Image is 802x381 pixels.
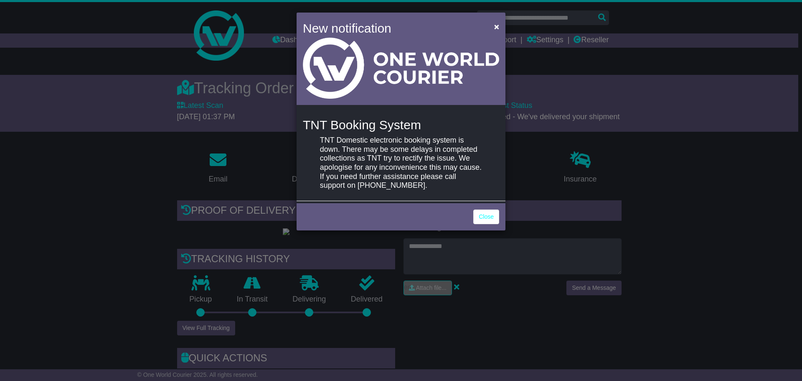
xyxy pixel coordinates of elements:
[303,118,499,132] h4: TNT Booking System
[303,38,499,99] img: Light
[473,210,499,224] a: Close
[490,18,503,35] button: Close
[303,19,482,38] h4: New notification
[320,136,482,190] p: TNT Domestic electronic booking system is down. There may be some delays in completed collections...
[494,22,499,31] span: ×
